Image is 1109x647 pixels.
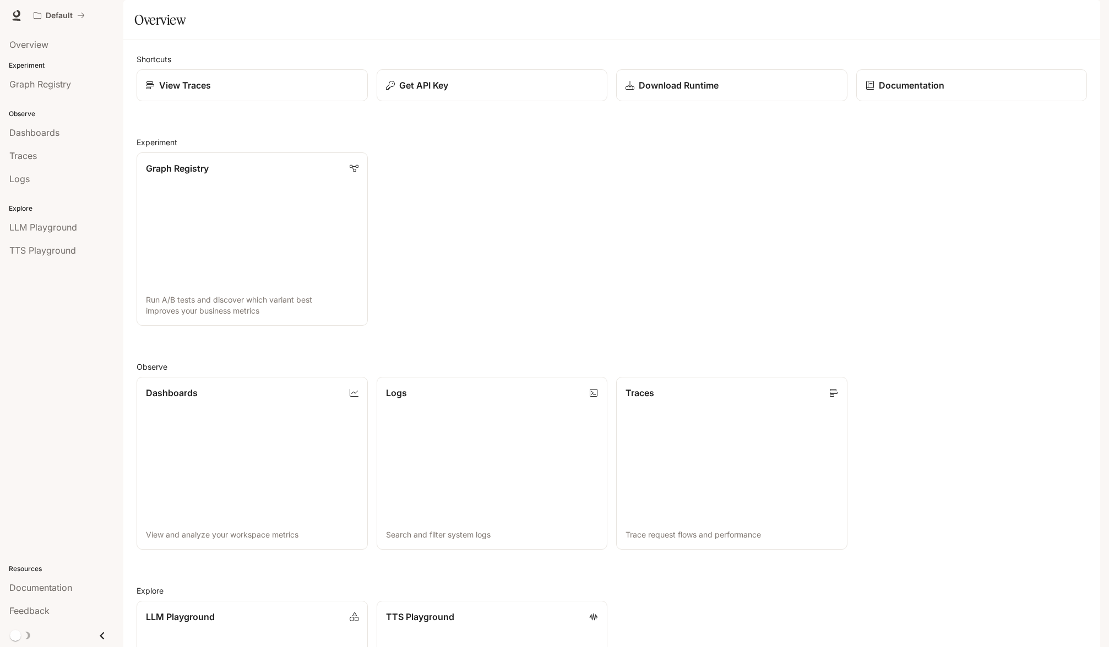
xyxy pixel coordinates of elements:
p: Graph Registry [146,162,209,175]
a: DashboardsView and analyze your workspace metrics [137,377,368,550]
button: All workspaces [29,4,90,26]
p: Dashboards [146,386,198,399]
p: Traces [626,386,654,399]
p: Logs [386,386,407,399]
button: Get API Key [377,69,608,101]
h2: Observe [137,361,1087,372]
a: Graph RegistryRun A/B tests and discover which variant best improves your business metrics [137,152,368,326]
p: Documentation [879,79,944,92]
h2: Experiment [137,136,1087,148]
h2: Explore [137,585,1087,596]
a: View Traces [137,69,368,101]
p: View and analyze your workspace metrics [146,529,358,540]
p: Search and filter system logs [386,529,599,540]
p: Get API Key [399,79,448,92]
p: TTS Playground [386,610,454,623]
p: LLM Playground [146,610,215,623]
p: Run A/B tests and discover which variant best improves your business metrics [146,294,358,316]
p: Default [46,11,73,20]
a: Documentation [856,69,1088,101]
p: Download Runtime [639,79,719,92]
h1: Overview [134,9,186,31]
a: Download Runtime [616,69,847,101]
a: LogsSearch and filter system logs [377,377,608,550]
p: Trace request flows and performance [626,529,838,540]
p: View Traces [159,79,211,92]
a: TracesTrace request flows and performance [616,377,847,550]
h2: Shortcuts [137,53,1087,65]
